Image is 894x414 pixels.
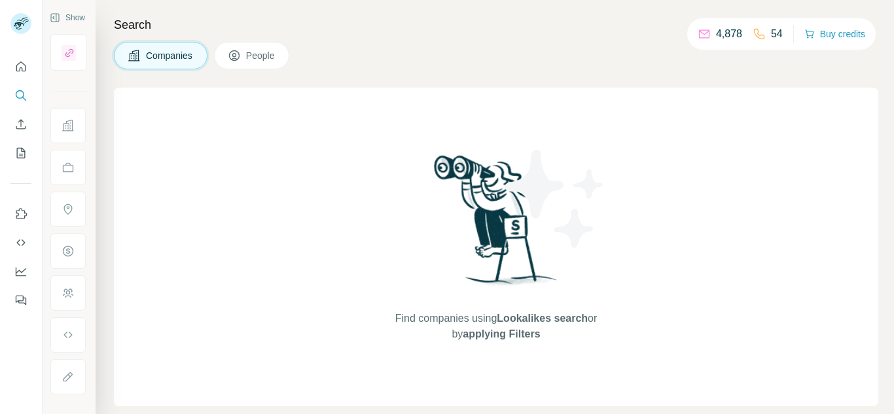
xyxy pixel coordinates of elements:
span: applying Filters [463,328,540,339]
button: Quick start [10,55,31,78]
button: Search [10,84,31,107]
p: 54 [771,26,783,42]
button: Use Surfe on LinkedIn [10,202,31,226]
button: Buy credits [804,25,865,43]
button: Feedback [10,288,31,312]
span: Find companies using or by [391,311,601,342]
img: Surfe Illustration - Stars [496,140,614,258]
p: 4,878 [716,26,742,42]
img: Surfe Illustration - Woman searching with binoculars [428,152,564,298]
span: People [246,49,276,62]
span: Companies [146,49,194,62]
button: Dashboard [10,260,31,283]
button: Use Surfe API [10,231,31,254]
button: My lists [10,141,31,165]
h4: Search [114,16,878,34]
span: Lookalikes search [497,313,588,324]
button: Show [41,8,94,27]
button: Enrich CSV [10,112,31,136]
